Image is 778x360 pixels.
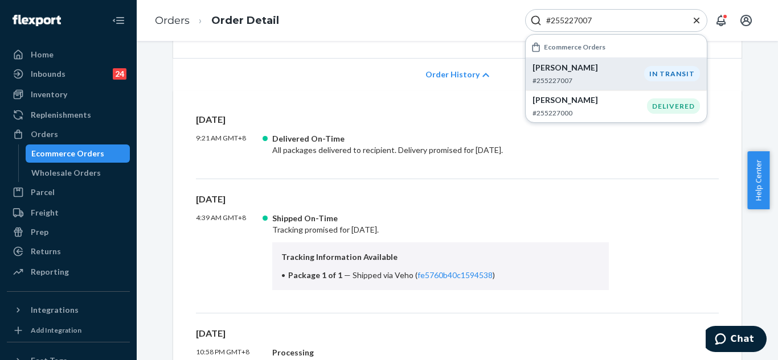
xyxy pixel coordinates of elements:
[31,129,58,140] div: Orders
[31,109,91,121] div: Replenishments
[691,15,702,27] button: Close Search
[31,89,67,100] div: Inventory
[31,226,48,238] div: Prep
[417,270,493,280] a: fe5760b40c1594538
[7,45,130,64] a: Home
[7,65,130,83] a: Inbounds24
[31,167,101,179] div: Wholesale Orders
[31,207,59,218] div: Freight
[747,151,769,209] button: Help Center
[196,327,719,340] p: [DATE]
[31,266,69,278] div: Reporting
[26,144,130,163] a: Ecommerce Orders
[31,187,55,198] div: Parcel
[542,15,682,26] input: Search Input
[735,9,757,32] button: Open account menu
[7,324,130,337] a: Add Integration
[533,62,644,73] p: [PERSON_NAME]
[281,251,600,263] p: Tracking Information Available
[7,223,130,241] a: Prep
[272,133,609,144] div: Delivered On-Time
[353,270,495,280] span: Shipped via Veho ( )
[644,66,700,81] div: IN TRANSIT
[272,213,609,290] div: Tracking promised for [DATE].
[425,69,480,80] span: Order History
[31,304,79,316] div: Integrations
[530,15,542,26] svg: Search Icon
[196,113,719,126] p: [DATE]
[706,326,767,354] iframe: Opens a widget where you can chat to one of our agents
[13,15,61,26] img: Flexport logo
[272,213,609,224] div: Shipped On-Time
[344,270,351,280] span: —
[107,9,130,32] button: Close Navigation
[196,133,263,156] p: 9:21 AM GMT+8
[7,106,130,124] a: Replenishments
[113,68,126,80] div: 24
[710,9,732,32] button: Open notifications
[544,43,605,51] h6: Ecommerce Orders
[272,347,609,358] div: Processing
[7,204,130,222] a: Freight
[7,183,130,201] a: Parcel
[196,213,263,290] p: 4:39 AM GMT+8
[7,125,130,143] a: Orders
[533,108,647,118] p: #255227000
[533,94,647,106] p: [PERSON_NAME]
[7,263,130,281] a: Reporting
[31,68,65,80] div: Inbounds
[7,301,130,319] button: Integrations
[31,49,54,60] div: Home
[533,76,644,85] p: #255227007
[272,133,609,156] div: All packages delivered to recipient. Delivery promised for [DATE].
[31,148,104,159] div: Ecommerce Orders
[31,325,81,335] div: Add Integration
[211,14,279,27] a: Order Detail
[196,193,719,206] p: [DATE]
[7,85,130,104] a: Inventory
[647,98,700,114] div: DELIVERED
[7,242,130,260] a: Returns
[146,4,288,38] ol: breadcrumbs
[155,14,190,27] a: Orders
[288,270,342,280] span: Package 1 of 1
[26,164,130,182] a: Wholesale Orders
[31,246,61,257] div: Returns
